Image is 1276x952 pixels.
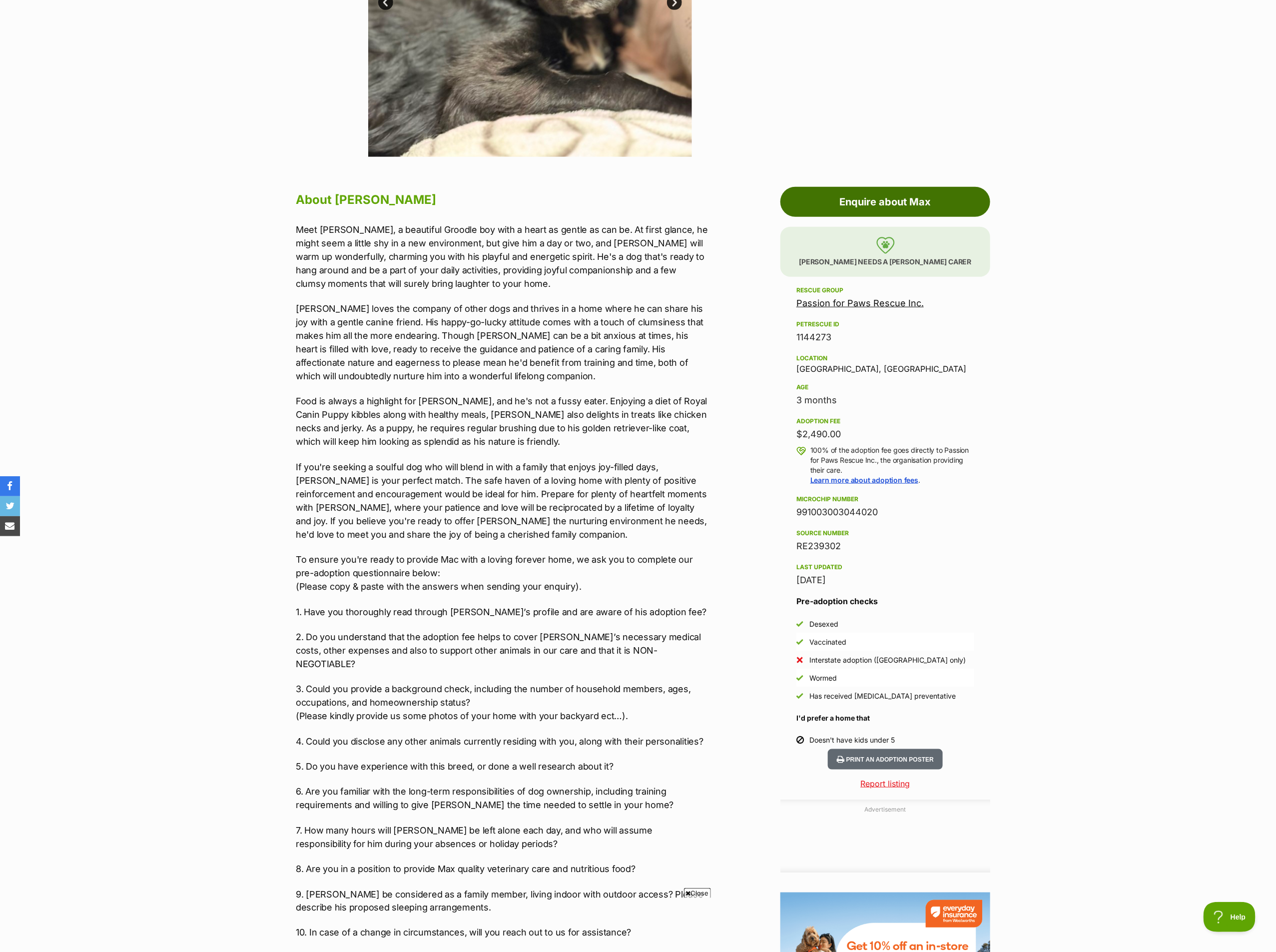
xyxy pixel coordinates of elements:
[780,800,990,873] div: Advertisement
[296,605,708,619] p: 1. Have you thoroughly read through [PERSON_NAME]’s profile and are aware of his adoption fee?
[796,505,974,519] div: 991003003044020
[296,760,708,773] p: 5. Do you have experience with this breed, or done a well research about it?
[296,926,708,940] p: 10. In case of a change in circumstances, will you reach out to us for assistance?
[796,573,974,587] div: [DATE]
[810,445,974,485] p: 100% of the adoption fee goes directly to Passion for Paws Rescue Inc., the organisation providin...
[296,394,708,448] p: Food is always a highlight for [PERSON_NAME], and he's not a fussy eater. Enjoying a diet of Roya...
[796,383,974,391] div: Age
[828,749,943,770] button: Print an adoption poster
[296,785,708,812] p: 6. Are you familiar with the long-term responsibilities of dog ownership, including training requ...
[796,675,803,682] img: Yes
[796,657,803,664] img: No
[296,824,708,851] p: 7. How many hours will [PERSON_NAME] be left alone each day, and who will assume responsibility f...
[296,189,708,211] h2: About [PERSON_NAME]
[796,417,974,425] div: Adoption fee
[809,655,966,665] div: Interstate adoption ([GEOGRAPHIC_DATA] only)
[796,713,974,723] h4: I'd prefer a home that
[296,630,708,671] p: 2. Do you understand that the adoption fee helps to cover [PERSON_NAME]’s necessary medical costs...
[796,595,974,607] h3: Pre-adoption checks
[796,393,974,407] div: 3 months
[796,298,924,308] a: Passion for Paws Rescue Inc.
[796,693,803,700] img: Yes
[796,621,803,628] img: Yes
[684,888,711,898] span: Close
[780,227,990,277] p: [PERSON_NAME] needs a [PERSON_NAME] carer
[296,682,708,723] p: 3. Could you provide a background check, including the number of household members, ages, occupat...
[796,495,974,503] div: Microchip number
[296,553,708,593] p: To ensure you're ready to provide Mac with a loving forever home, we ask you to complete our pre-...
[796,354,974,362] div: Location
[796,539,974,553] div: RE239302
[809,619,838,629] div: Desexed
[796,427,974,441] div: $2,490.00
[296,460,708,541] p: If you're seeking a soulful dog who will blend in with a family that enjoys joy-filled days, [PER...
[296,223,708,290] p: Meet [PERSON_NAME], a beautiful Groodle boy with a heart as gentle as can be. At first glance, he...
[456,902,820,947] iframe: Advertisement
[796,529,974,537] div: Source number
[809,691,956,701] div: Has received [MEDICAL_DATA] preventative
[796,352,974,373] div: [GEOGRAPHIC_DATA], [GEOGRAPHIC_DATA]
[796,563,974,571] div: Last updated
[296,888,708,915] p: 9. [PERSON_NAME] be considered as a family member, living indoor with outdoor access? Please desc...
[809,735,895,745] div: Doesn't have kids under 5
[780,187,990,217] a: Enquire about Max
[296,862,708,876] p: 8. Are you in a position to provide Max quality veterinary care and nutritious food?
[810,476,918,484] a: Learn more about adoption fees
[809,637,846,647] div: Vaccinated
[796,320,974,328] div: PetRescue ID
[780,778,990,790] a: Report listing
[796,639,803,646] img: Yes
[296,735,708,748] p: 4. Could you disclose any other animals currently residing with you, along with their personalities?
[809,673,837,683] div: Wormed
[296,302,708,383] p: [PERSON_NAME] loves the company of other dogs and thrives in a home where he can share his joy wi...
[796,286,974,294] div: Rescue group
[876,237,895,254] img: foster-care-31f2a1ccfb079a48fc4dc6d2a002ce68c6d2b76c7ccb9e0da61f6cd5abbf869a.svg
[1204,902,1256,932] iframe: Help Scout Beacon - Open
[796,330,974,344] div: 1144273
